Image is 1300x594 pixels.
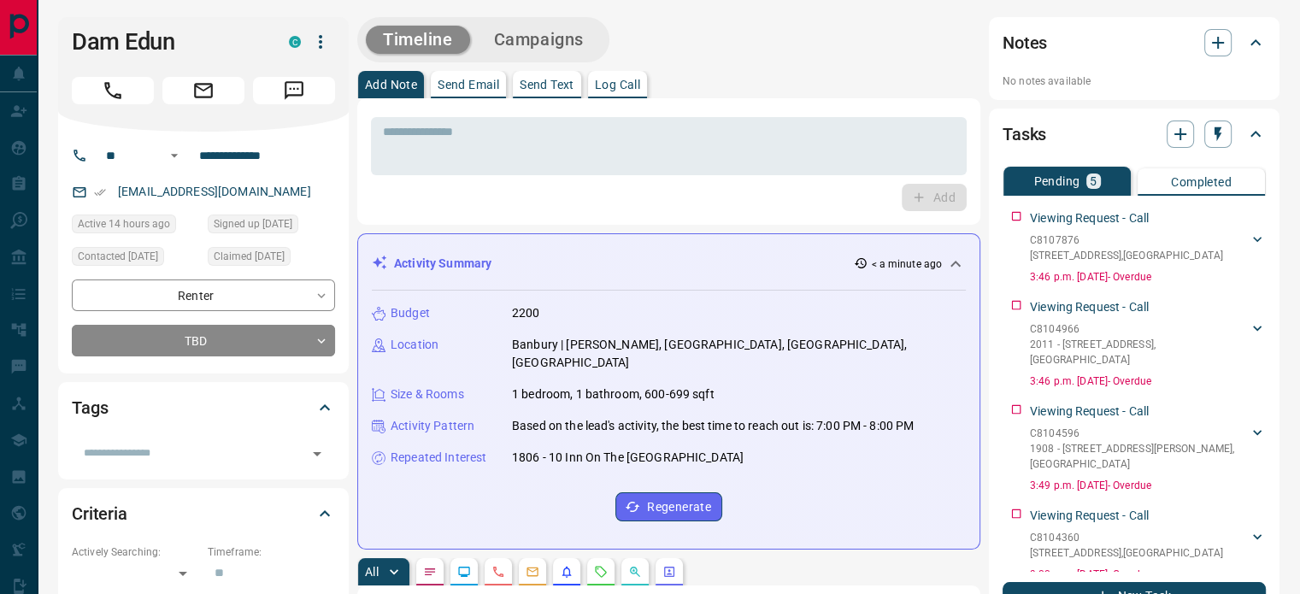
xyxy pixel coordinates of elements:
div: C8107876[STREET_ADDRESS],[GEOGRAPHIC_DATA] [1030,229,1266,267]
p: Viewing Request - Call [1030,298,1149,316]
span: Active 14 hours ago [78,215,170,232]
svg: Listing Alerts [560,565,574,579]
p: 5 [1090,175,1097,187]
p: Location [391,336,438,354]
div: C81045961908 - [STREET_ADDRESS][PERSON_NAME],[GEOGRAPHIC_DATA] [1030,422,1266,475]
button: Regenerate [615,492,722,521]
p: < a minute ago [871,256,942,272]
p: C8104966 [1030,321,1249,337]
p: Banbury | [PERSON_NAME], [GEOGRAPHIC_DATA], [GEOGRAPHIC_DATA], [GEOGRAPHIC_DATA] [512,336,966,372]
p: 3:46 p.m. [DATE] - Overdue [1030,373,1266,389]
p: Pending [1033,175,1079,187]
h2: Tasks [1003,121,1046,148]
p: 1 bedroom, 1 bathroom, 600-699 sqft [512,385,715,403]
div: Sat Mar 02 2024 [208,215,335,238]
p: 3:46 p.m. [DATE] - Overdue [1030,269,1266,285]
button: Timeline [366,26,470,54]
div: Tasks [1003,114,1266,155]
h2: Notes [1003,29,1047,56]
p: Repeated Interest [391,449,486,467]
button: Open [305,442,329,466]
p: Based on the lead's activity, the best time to reach out is: 7:00 PM - 8:00 PM [512,417,914,435]
p: 1806 - 10 Inn On The [GEOGRAPHIC_DATA] [512,449,744,467]
p: Viewing Request - Call [1030,507,1149,525]
span: Email [162,77,244,104]
svg: Agent Actions [662,565,676,579]
span: Message [253,77,335,104]
p: C8107876 [1030,232,1223,248]
svg: Opportunities [628,565,642,579]
h2: Criteria [72,500,127,527]
div: Sat Mar 02 2024 [208,247,335,271]
div: Notes [1003,22,1266,63]
svg: Emails [526,565,539,579]
p: 1908 - [STREET_ADDRESS][PERSON_NAME] , [GEOGRAPHIC_DATA] [1030,441,1249,472]
p: Add Note [365,79,417,91]
p: Viewing Request - Call [1030,403,1149,421]
p: C8104360 [1030,530,1223,545]
svg: Notes [423,565,437,579]
p: Send Text [520,79,574,91]
a: [EMAIL_ADDRESS][DOMAIN_NAME] [118,185,311,198]
div: C81049662011 - [STREET_ADDRESS],[GEOGRAPHIC_DATA] [1030,318,1266,371]
div: Sun Mar 03 2024 [72,247,199,271]
span: Claimed [DATE] [214,248,285,265]
svg: Lead Browsing Activity [457,565,471,579]
p: Completed [1171,176,1232,188]
button: Campaigns [477,26,601,54]
p: Activity Pattern [391,417,474,435]
div: C8104360[STREET_ADDRESS],[GEOGRAPHIC_DATA] [1030,526,1266,564]
p: 3:49 p.m. [DATE] - Overdue [1030,478,1266,493]
span: Contacted [DATE] [78,248,158,265]
p: Timeframe: [208,544,335,560]
div: TBD [72,325,335,356]
div: Criteria [72,493,335,534]
p: Size & Rooms [391,385,464,403]
p: 9:00 p.m. [DATE] - Overdue [1030,567,1266,582]
h1: Dam Edun [72,28,263,56]
p: Send Email [438,79,499,91]
p: Budget [391,304,430,322]
h2: Tags [72,394,108,421]
div: Renter [72,279,335,311]
div: condos.ca [289,36,301,48]
span: Call [72,77,154,104]
p: 2200 [512,304,540,322]
p: 2011 - [STREET_ADDRESS] , [GEOGRAPHIC_DATA] [1030,337,1249,368]
p: [STREET_ADDRESS] , [GEOGRAPHIC_DATA] [1030,545,1223,561]
svg: Requests [594,565,608,579]
svg: Email Verified [94,186,106,198]
p: No notes available [1003,74,1266,89]
button: Open [164,145,185,166]
p: Activity Summary [394,255,491,273]
div: Tags [72,387,335,428]
p: All [365,566,379,578]
svg: Calls [491,565,505,579]
span: Signed up [DATE] [214,215,292,232]
p: Log Call [595,79,640,91]
div: Activity Summary< a minute ago [372,248,966,279]
p: Actively Searching: [72,544,199,560]
p: [STREET_ADDRESS] , [GEOGRAPHIC_DATA] [1030,248,1223,263]
div: Thu Aug 14 2025 [72,215,199,238]
p: C8104596 [1030,426,1249,441]
p: Viewing Request - Call [1030,209,1149,227]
